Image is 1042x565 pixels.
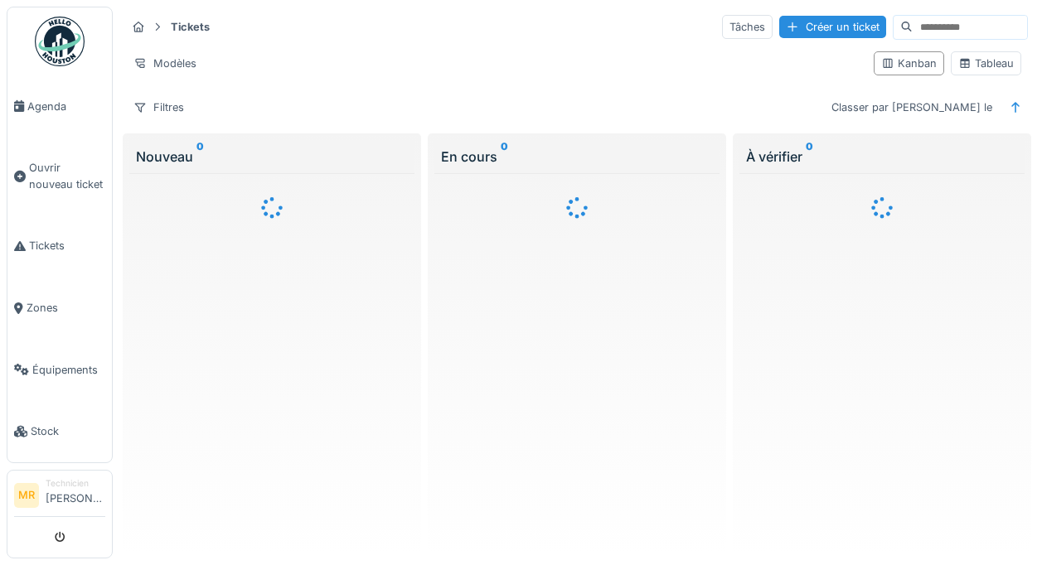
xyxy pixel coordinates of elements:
[27,99,105,114] span: Agenda
[46,477,105,490] div: Technicien
[958,56,1014,71] div: Tableau
[501,147,508,167] sup: 0
[7,75,112,138] a: Agenda
[7,339,112,401] a: Équipements
[746,147,1018,167] div: À vérifier
[14,477,105,517] a: MR Technicien[PERSON_NAME]
[824,95,1000,119] div: Classer par [PERSON_NAME] le
[722,15,773,39] div: Tâches
[7,138,112,215] a: Ouvrir nouveau ticket
[196,147,204,167] sup: 0
[779,16,886,38] div: Créer un ticket
[46,477,105,513] li: [PERSON_NAME]
[136,147,408,167] div: Nouveau
[32,362,105,378] span: Équipements
[881,56,937,71] div: Kanban
[29,160,105,191] span: Ouvrir nouveau ticket
[164,19,216,35] strong: Tickets
[126,95,191,119] div: Filtres
[31,423,105,439] span: Stock
[126,51,204,75] div: Modèles
[14,483,39,508] li: MR
[35,17,85,66] img: Badge_color-CXgf-gQk.svg
[806,147,813,167] sup: 0
[27,300,105,316] span: Zones
[7,401,112,463] a: Stock
[29,238,105,254] span: Tickets
[7,215,112,278] a: Tickets
[441,147,713,167] div: En cours
[7,277,112,339] a: Zones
